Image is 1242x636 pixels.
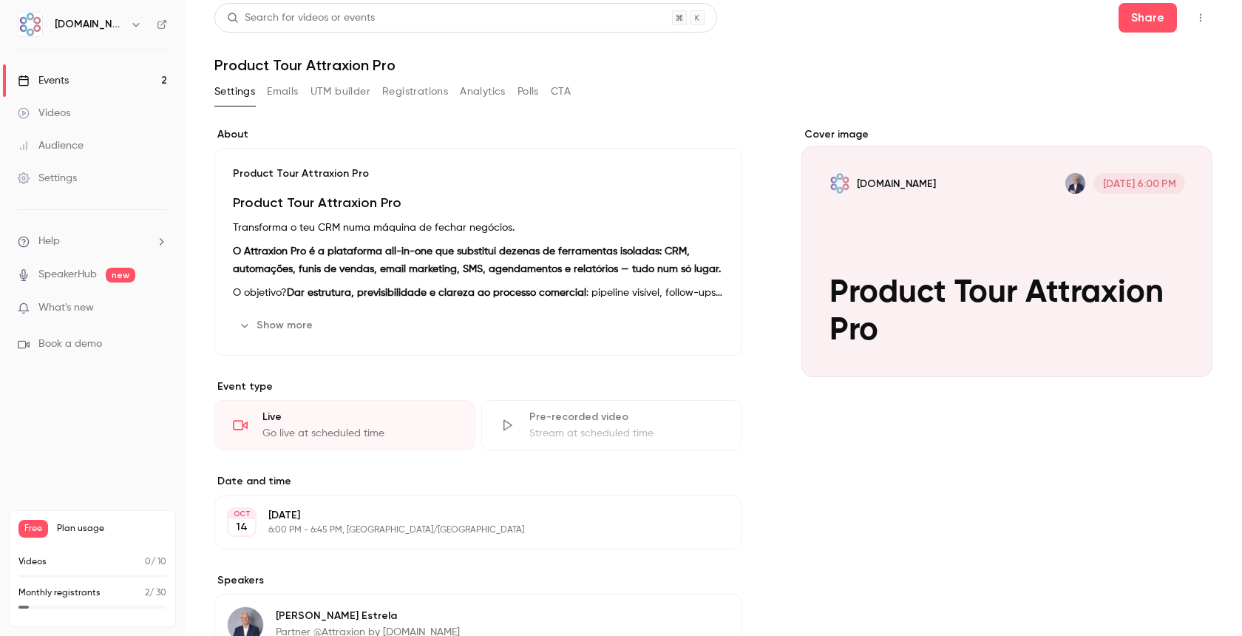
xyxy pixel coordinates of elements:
div: Live [262,410,457,424]
a: SpeakerHub [38,267,97,283]
p: 14 [236,520,248,535]
label: Speakers [214,573,742,588]
span: 0 [145,558,151,566]
button: UTM builder [310,80,370,104]
p: 6:00 PM - 6:45 PM, [GEOGRAPHIC_DATA]/[GEOGRAPHIC_DATA] [268,524,664,536]
div: Pre-recorded video [529,410,724,424]
p: / 30 [145,586,166,600]
p: [PERSON_NAME] Estrela [276,609,646,623]
strong: Product Tour Attraxion Pro [233,194,401,211]
button: Registrations [382,80,448,104]
div: Videos [18,106,70,121]
label: Cover image [801,127,1212,142]
span: 2 [145,589,149,598]
button: Show more [233,314,322,337]
section: Cover image [801,127,1212,377]
strong: Dar estrutura, previsibilidade e clareza ao processo comercial [287,288,586,298]
button: Analytics [460,80,506,104]
p: / 10 [145,555,166,569]
span: new [106,268,135,283]
p: Transforma o teu CRM numa máquina de fechar negócios. [233,219,724,237]
p: [DATE] [268,508,664,523]
p: Event type [214,379,742,394]
p: Monthly registrants [18,586,101,600]
label: About [214,127,742,142]
strong: O Attraxion Pro é a plataforma all-in-one que substitui dezenas de ferramentas isoladas: CRM, aut... [233,246,721,274]
span: What's new [38,300,94,316]
button: CTA [551,80,571,104]
button: Settings [214,80,255,104]
button: Polls [517,80,539,104]
span: Free [18,520,48,538]
button: Share [1119,3,1177,33]
div: Events [18,73,69,88]
div: Settings [18,171,77,186]
iframe: Noticeable Trigger [149,302,167,315]
div: OCT [228,509,255,519]
span: Book a demo [38,336,102,352]
img: AMT.Group [18,13,42,36]
div: Stream at scheduled time [529,426,724,441]
h1: Product Tour Attraxion Pro [214,56,1212,74]
div: Pre-recorded videoStream at scheduled time [481,400,742,450]
span: Help [38,234,60,249]
p: O objetivo? : pipeline visível, follow-ups automáticos, comunicação centralizada e dados em tempo... [233,284,724,302]
h6: [DOMAIN_NAME] [55,17,124,32]
p: Product Tour Attraxion Pro [233,166,724,181]
label: Date and time [214,474,742,489]
div: LiveGo live at scheduled time [214,400,475,450]
span: Plan usage [57,523,166,535]
p: Videos [18,555,47,569]
li: help-dropdown-opener [18,234,167,249]
div: Search for videos or events [227,10,375,26]
div: Audience [18,138,84,153]
button: Emails [267,80,298,104]
div: Go live at scheduled time [262,426,457,441]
